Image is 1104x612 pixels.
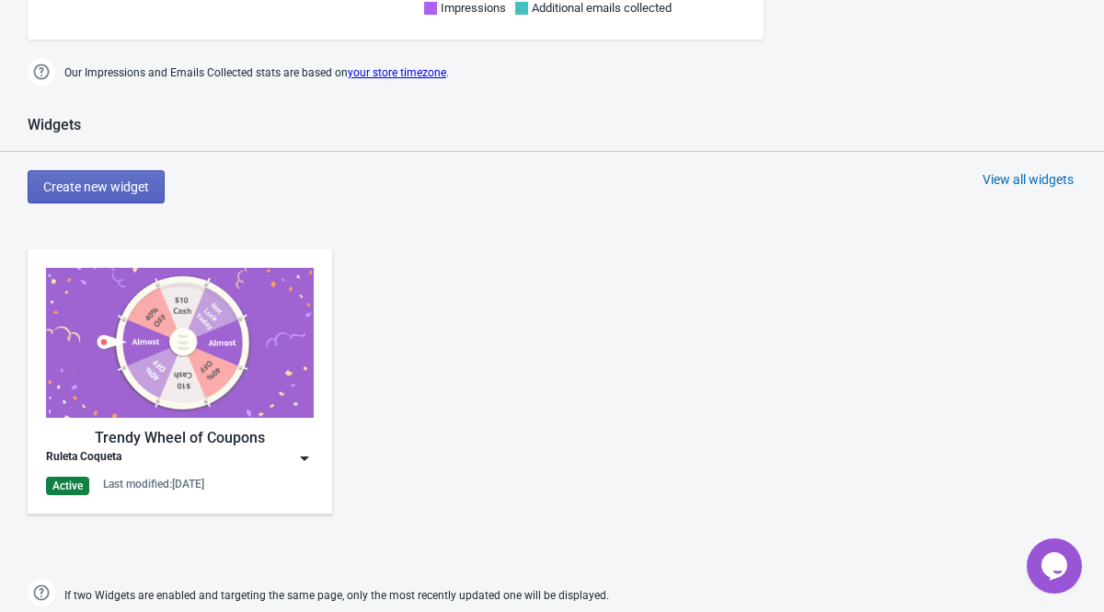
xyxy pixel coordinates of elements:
[532,1,672,15] span: Additional emails collected
[103,477,204,491] div: Last modified: [DATE]
[64,58,449,88] span: Our Impressions and Emails Collected stats are based on .
[983,170,1074,189] div: View all widgets
[64,581,609,611] span: If two Widgets are enabled and targeting the same page, only the most recently updated one will b...
[28,170,165,203] button: Create new widget
[46,427,314,449] div: Trendy Wheel of Coupons
[43,179,149,194] span: Create new widget
[46,477,89,495] div: Active
[28,58,55,86] img: help.png
[1027,538,1086,594] iframe: chat widget
[46,268,314,418] img: trendy_game.png
[348,66,446,79] a: your store timezone
[295,449,314,468] img: dropdown.png
[441,1,506,15] span: Impressions
[46,449,121,468] div: Ruleta Coqueta
[28,579,55,606] img: help.png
